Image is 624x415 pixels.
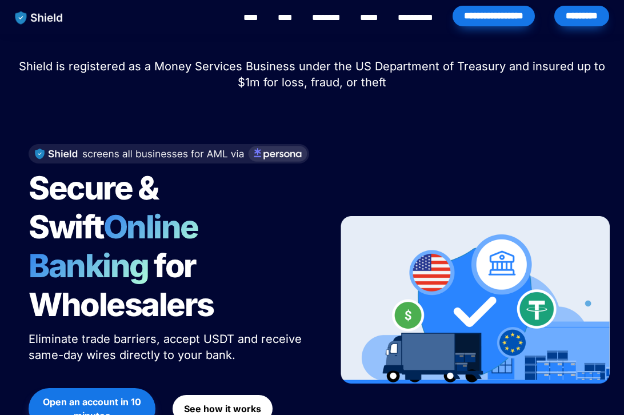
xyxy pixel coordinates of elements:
img: website logo [10,6,69,30]
span: Eliminate trade barriers, accept USDT and receive same-day wires directly to your bank. [29,332,305,362]
strong: See how it works [184,403,261,414]
span: Secure & Swift [29,169,163,246]
span: for Wholesalers [29,246,214,324]
span: Online Banking [29,207,210,285]
span: Shield is registered as a Money Services Business under the US Department of Treasury and insured... [19,59,609,89]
